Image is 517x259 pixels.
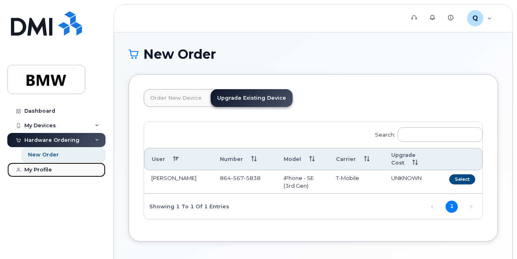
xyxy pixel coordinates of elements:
[276,148,329,171] th: Model: activate to sort column ascending
[144,148,213,171] th: User: activate to sort column descending
[213,148,276,171] th: Number: activate to sort column ascending
[398,127,483,142] input: Search:
[144,199,229,213] div: Showing 1 to 1 of 1 entries
[384,148,436,171] th: Upgrade Cost: activate to sort column ascending
[244,175,261,181] span: 5838
[144,89,208,107] a: Order New Device
[449,174,475,184] button: Select
[129,47,498,61] h1: New Order
[426,201,438,213] a: Previous
[220,175,261,181] span: 864
[144,170,213,194] td: [PERSON_NAME]
[370,122,483,145] label: Search:
[465,201,477,213] a: Next
[482,224,511,253] iframe: Messenger Launcher
[446,201,458,213] a: 1
[391,175,422,181] span: UNKNOWN
[211,89,293,107] a: Upgrade Existing Device
[231,175,244,181] span: 567
[329,170,384,194] td: T-Mobile
[276,170,329,194] td: iPhone - SE (3rd Gen)
[329,148,384,171] th: Carrier: activate to sort column ascending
